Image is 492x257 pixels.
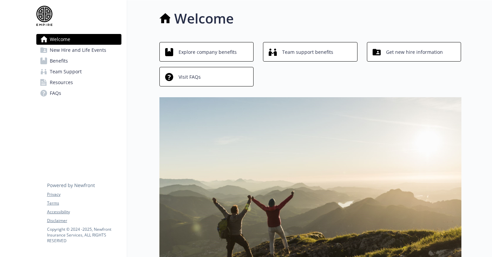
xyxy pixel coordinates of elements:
button: Explore company benefits [159,42,254,62]
a: New Hire and Life Events [36,45,121,56]
span: Benefits [50,56,68,66]
span: Visit FAQs [179,71,201,83]
button: Visit FAQs [159,67,254,86]
span: FAQs [50,88,61,99]
span: New Hire and Life Events [50,45,106,56]
a: Terms [47,200,121,206]
button: Team support benefits [263,42,357,62]
a: Accessibility [47,209,121,215]
span: Explore company benefits [179,46,237,59]
a: FAQs [36,88,121,99]
span: Team Support [50,66,82,77]
h1: Welcome [174,8,234,29]
a: Welcome [36,34,121,45]
span: Resources [50,77,73,88]
a: Disclaimer [47,218,121,224]
a: Privacy [47,191,121,197]
button: Get new hire information [367,42,461,62]
p: Copyright © 2024 - 2025 , Newfront Insurance Services, ALL RIGHTS RESERVED [47,226,121,244]
span: Get new hire information [386,46,443,59]
a: Team Support [36,66,121,77]
a: Benefits [36,56,121,66]
a: Resources [36,77,121,88]
span: Welcome [50,34,70,45]
span: Team support benefits [282,46,333,59]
